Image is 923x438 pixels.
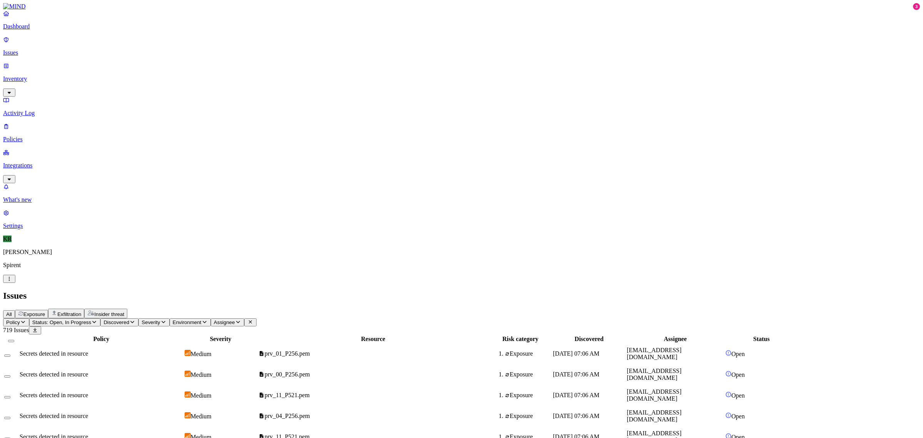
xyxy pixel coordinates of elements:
[4,375,10,378] button: Select row
[258,336,488,343] div: Resource
[505,392,551,399] div: Exposure
[3,136,920,143] p: Policies
[191,392,212,399] span: Medium
[265,350,310,357] span: prv_01_P256.pem
[185,391,191,398] img: severity-medium
[3,36,920,56] a: Issues
[173,319,202,325] span: Environment
[731,392,745,399] span: Open
[627,388,681,402] span: [EMAIL_ADDRESS][DOMAIN_NAME]
[20,350,88,357] span: Secrets detected in resource
[103,319,129,325] span: Discovered
[6,311,12,317] span: All
[725,391,731,398] img: status-open
[265,371,310,378] span: prv_00_P256.pem
[3,162,920,169] p: Integrations
[185,350,191,356] img: severity-medium
[20,392,88,398] span: Secrets detected in resource
[627,347,681,360] span: [EMAIL_ADDRESS][DOMAIN_NAME]
[214,319,235,325] span: Assignee
[20,371,88,378] span: Secrets detected in resource
[553,371,600,378] span: [DATE] 07:06 AM
[627,336,724,343] div: Assignee
[553,392,600,398] span: [DATE] 07:06 AM
[3,75,920,82] p: Inventory
[185,412,191,418] img: severity-medium
[725,371,731,377] img: status-open
[185,336,257,343] div: Severity
[3,97,920,117] a: Activity Log
[627,409,681,423] span: [EMAIL_ADDRESS][DOMAIN_NAME]
[191,413,212,420] span: Medium
[505,413,551,420] div: Exposure
[4,417,10,419] button: Select row
[553,413,600,419] span: [DATE] 07:06 AM
[3,149,920,182] a: Integrations
[191,371,212,378] span: Medium
[6,319,20,325] span: Policy
[3,23,920,30] p: Dashboard
[725,336,798,343] div: Status
[23,311,45,317] span: Exposure
[4,396,10,398] button: Select row
[3,327,29,333] span: 719 Issues
[505,350,551,357] div: Exposure
[3,49,920,56] p: Issues
[57,311,81,317] span: Exfiltration
[731,413,745,420] span: Open
[731,371,745,378] span: Open
[94,311,124,317] span: Insider threat
[3,222,920,229] p: Settings
[3,236,12,242] span: KR
[3,10,920,30] a: Dashboard
[553,336,625,343] div: Discovered
[505,371,551,378] div: Exposure
[20,413,88,419] span: Secrets detected in resource
[3,262,920,269] p: Spirent
[725,412,731,418] img: status-open
[3,3,26,10] img: MIND
[627,368,681,381] span: [EMAIL_ADDRESS][DOMAIN_NAME]
[265,413,310,419] span: prv_04_P256.pem
[913,3,920,10] div: 3
[4,354,10,357] button: Select row
[3,62,920,95] a: Inventory
[3,196,920,203] p: What's new
[142,319,160,325] span: Severity
[3,209,920,229] a: Settings
[3,3,920,10] a: MIND
[3,249,920,256] p: [PERSON_NAME]
[191,351,212,357] span: Medium
[731,351,745,357] span: Open
[8,340,14,342] button: Select all
[553,350,600,357] span: [DATE] 07:06 AM
[3,183,920,203] a: What's new
[265,392,310,398] span: prv_11_P521.pem
[725,350,731,356] img: status-open
[3,123,920,143] a: Policies
[3,110,920,117] p: Activity Log
[20,336,183,343] div: Policy
[3,291,920,301] h2: Issues
[32,319,91,325] span: Status: Open, In Progress
[490,336,551,343] div: Risk category
[185,371,191,377] img: severity-medium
